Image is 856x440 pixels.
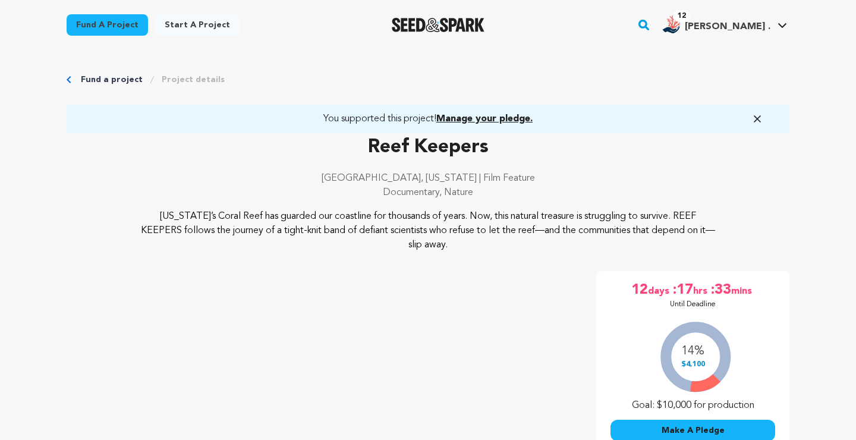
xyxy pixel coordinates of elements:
a: Fund a project [81,74,143,86]
span: days [648,281,672,300]
span: 12 [631,281,648,300]
div: Breadcrumb [67,74,789,86]
span: [PERSON_NAME] . [685,22,770,32]
p: Until Deadline [670,300,716,309]
p: Reef Keepers [67,133,789,162]
span: Alyson Larson .'s Profile [659,12,789,37]
p: [US_STATE]’s Coral Reef has guarded our coastline for thousands of years. Now, this natural treas... [139,209,717,252]
p: Documentary, Nature [67,186,789,200]
p: [GEOGRAPHIC_DATA], [US_STATE] | Film Feature [67,171,789,186]
span: :17 [672,281,693,300]
a: Project details [162,74,225,86]
a: You supported this project!Manage your pledge. [81,112,775,126]
a: Fund a project [67,14,148,36]
span: mins [731,281,754,300]
span: hrs [693,281,710,300]
a: Alyson Larson .'s Profile [659,12,789,34]
span: Manage your pledge. [436,114,533,124]
img: Seed&Spark Logo Dark Mode [392,18,485,32]
a: Seed&Spark Homepage [392,18,485,32]
a: Start a project [155,14,240,36]
img: 7ffd7e075efa99aa.png [661,15,680,34]
span: 12 [673,10,691,22]
span: :33 [710,281,731,300]
div: Alyson Larson .'s Profile [661,15,770,34]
